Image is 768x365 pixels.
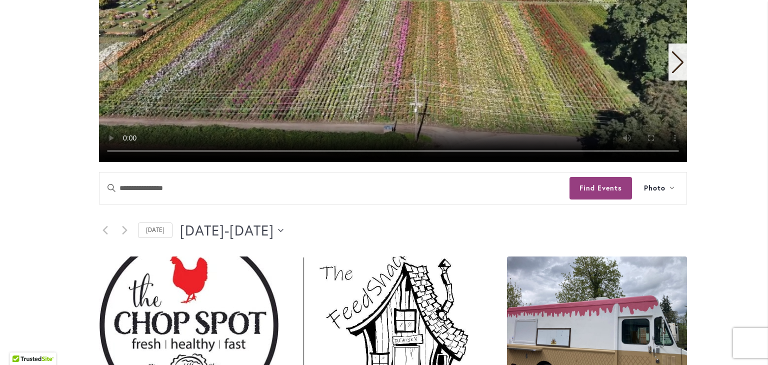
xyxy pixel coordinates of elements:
[118,224,130,236] a: Next Events
[632,172,686,204] button: Photo
[229,220,274,240] span: [DATE]
[7,329,35,357] iframe: Launch Accessibility Center
[644,182,665,194] span: Photo
[569,177,632,199] button: Find Events
[138,222,172,238] a: Click to select today's date
[224,220,229,240] span: -
[180,220,224,240] span: [DATE]
[180,220,283,240] button: Click to toggle datepicker
[99,172,569,204] input: Enter Keyword. Search for events by Keyword.
[99,224,111,236] a: Previous Events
